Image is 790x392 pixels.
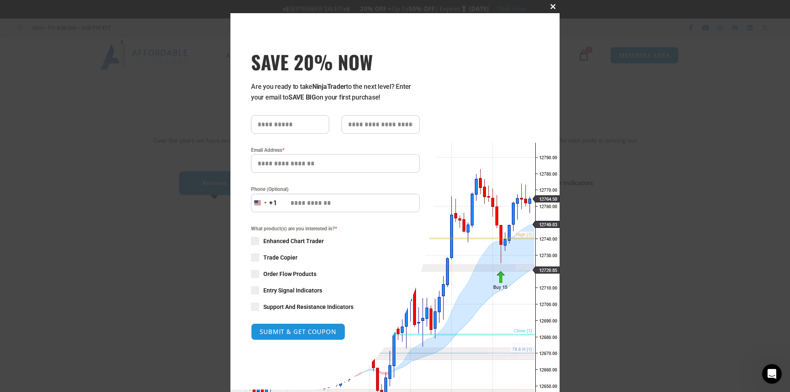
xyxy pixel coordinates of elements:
[312,83,346,90] strong: NinjaTrader
[762,364,782,384] iframe: Intercom live chat
[263,237,324,245] span: Enhanced Chart Trader
[251,225,420,233] span: What product(s) are you interested in?
[251,253,420,262] label: Trade Copier
[263,253,297,262] span: Trade Copier
[263,270,316,278] span: Order Flow Products
[269,198,277,209] div: +1
[251,146,420,154] label: Email Address
[251,270,420,278] label: Order Flow Products
[251,185,420,193] label: Phone (Optional)
[263,286,322,295] span: Entry Signal Indicators
[251,286,420,295] label: Entry Signal Indicators
[251,81,420,103] p: Are you ready to take to the next level? Enter your email to on your first purchase!
[251,237,420,245] label: Enhanced Chart Trader
[251,323,345,340] button: SUBMIT & GET COUPON
[251,303,420,311] label: Support And Resistance Indicators
[251,194,277,212] button: Selected country
[251,50,420,73] span: SAVE 20% NOW
[288,93,316,101] strong: SAVE BIG
[263,303,353,311] span: Support And Resistance Indicators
